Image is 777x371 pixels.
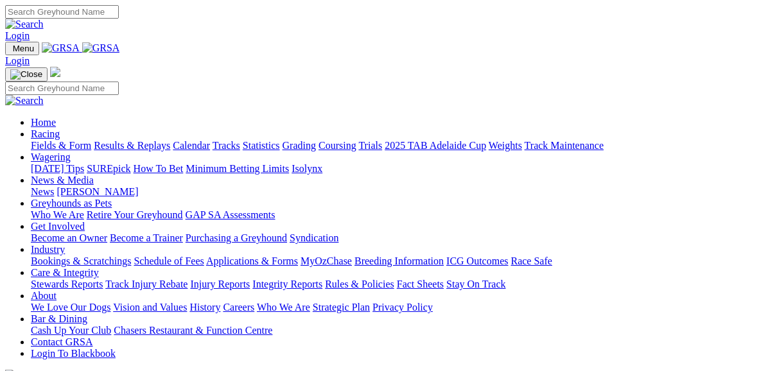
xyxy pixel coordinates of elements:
[31,163,84,174] a: [DATE] Tips
[31,325,772,336] div: Bar & Dining
[5,19,44,30] img: Search
[31,186,54,197] a: News
[31,163,772,175] div: Wagering
[31,140,772,151] div: Racing
[319,140,356,151] a: Coursing
[5,95,44,107] img: Search
[252,279,322,289] a: Integrity Reports
[372,302,433,313] a: Privacy Policy
[173,140,210,151] a: Calendar
[489,140,522,151] a: Weights
[31,267,99,278] a: Care & Integrity
[283,140,316,151] a: Grading
[290,232,338,243] a: Syndication
[13,44,34,53] span: Menu
[301,255,352,266] a: MyOzChase
[186,232,287,243] a: Purchasing a Greyhound
[105,279,188,289] a: Track Injury Rebate
[134,255,204,266] a: Schedule of Fees
[446,279,505,289] a: Stay On Track
[5,55,30,66] a: Login
[31,244,65,255] a: Industry
[87,209,183,220] a: Retire Your Greyhound
[446,255,508,266] a: ICG Outcomes
[31,209,84,220] a: Who We Are
[397,279,444,289] a: Fact Sheets
[31,279,103,289] a: Stewards Reports
[113,302,187,313] a: Vision and Values
[292,163,322,174] a: Isolynx
[31,198,112,209] a: Greyhounds as Pets
[31,348,116,359] a: Login To Blackbook
[31,151,71,162] a: Wagering
[5,5,119,19] input: Search
[31,290,57,301] a: About
[325,279,394,289] a: Rules & Policies
[223,302,254,313] a: Careers
[511,255,552,266] a: Race Safe
[5,67,48,82] button: Toggle navigation
[358,140,382,151] a: Trials
[31,325,111,336] a: Cash Up Your Club
[206,255,298,266] a: Applications & Forms
[31,255,772,267] div: Industry
[313,302,370,313] a: Strategic Plan
[94,140,170,151] a: Results & Replays
[31,117,56,128] a: Home
[42,42,80,54] img: GRSA
[31,232,107,243] a: Become an Owner
[257,302,310,313] a: Who We Are
[31,279,772,290] div: Care & Integrity
[243,140,280,151] a: Statistics
[186,163,289,174] a: Minimum Betting Limits
[31,232,772,244] div: Get Involved
[190,279,250,289] a: Injury Reports
[385,140,486,151] a: 2025 TAB Adelaide Cup
[5,82,119,95] input: Search
[189,302,220,313] a: History
[82,42,120,54] img: GRSA
[50,67,60,77] img: logo-grsa-white.png
[110,232,183,243] a: Become a Trainer
[87,163,130,174] a: SUREpick
[186,209,275,220] a: GAP SA Assessments
[5,30,30,41] a: Login
[525,140,604,151] a: Track Maintenance
[213,140,240,151] a: Tracks
[31,186,772,198] div: News & Media
[354,255,444,266] a: Breeding Information
[134,163,184,174] a: How To Bet
[57,186,138,197] a: [PERSON_NAME]
[31,209,772,221] div: Greyhounds as Pets
[31,313,87,324] a: Bar & Dining
[31,221,85,232] a: Get Involved
[31,175,94,185] a: News & Media
[31,336,92,347] a: Contact GRSA
[31,302,772,313] div: About
[5,42,39,55] button: Toggle navigation
[10,69,42,80] img: Close
[114,325,272,336] a: Chasers Restaurant & Function Centre
[31,302,110,313] a: We Love Our Dogs
[31,140,91,151] a: Fields & Form
[31,255,131,266] a: Bookings & Scratchings
[31,128,60,139] a: Racing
